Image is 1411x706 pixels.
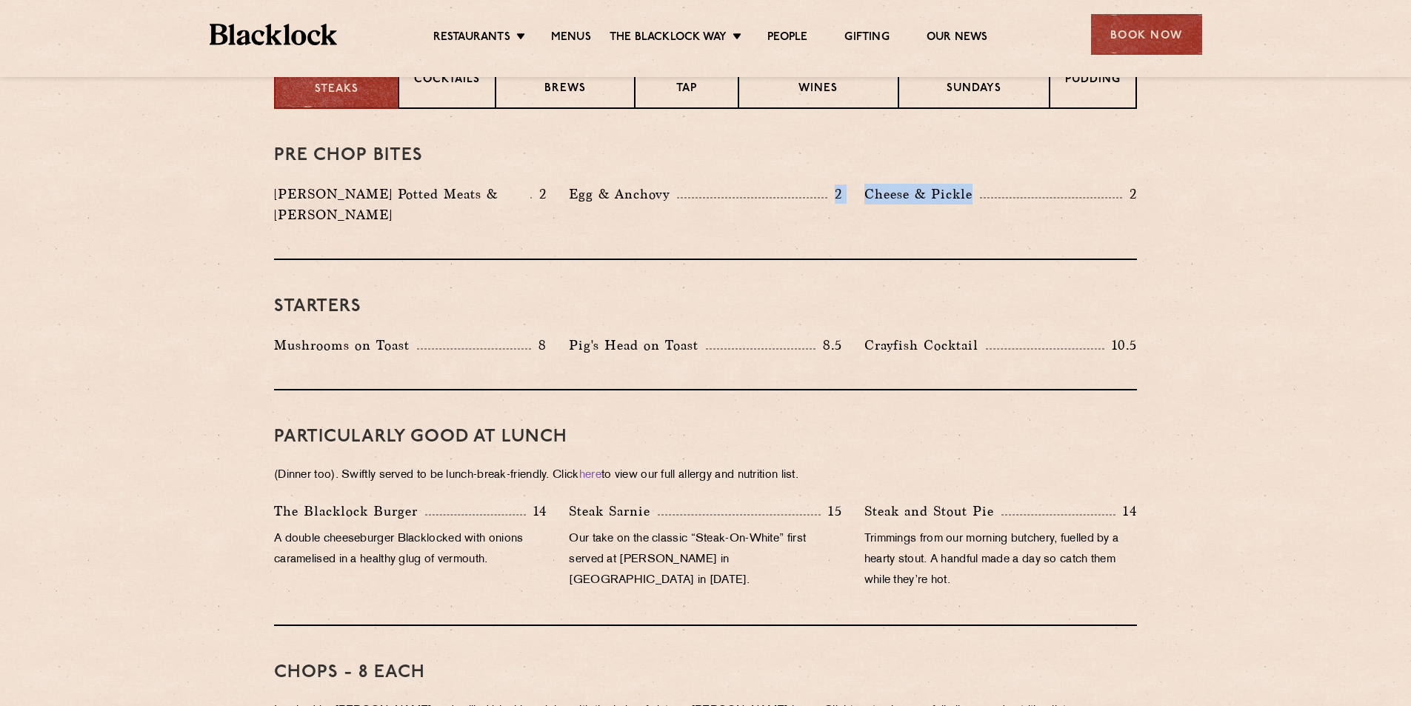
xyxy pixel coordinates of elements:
h3: PARTICULARLY GOOD AT LUNCH [274,427,1137,447]
p: Our favourite wines [754,64,882,99]
div: Book Now [1091,14,1202,55]
a: Gifting [844,30,889,47]
p: 14 [526,502,547,521]
a: Restaurants [433,30,510,47]
p: 8.5 [815,336,842,355]
p: Blacklock Brews [511,64,619,99]
a: Our News [927,30,988,47]
p: 2 [1122,184,1137,204]
h3: Starters [274,297,1137,316]
a: The Blacklock Way [610,30,727,47]
a: Menus [551,30,591,47]
p: Wine on Tap [650,64,723,99]
p: 10.5 [1104,336,1137,355]
p: Egg & Anchovy [569,184,677,204]
p: Trimmings from our morning butchery, fuelled by a hearty stout. A handful made a day so catch the... [864,529,1137,591]
p: Pudding [1065,72,1121,90]
p: Our take on the classic “Steak-On-White” first served at [PERSON_NAME] in [GEOGRAPHIC_DATA] in [D... [569,529,841,591]
p: Steak and Stout Pie [864,501,1001,522]
p: [PERSON_NAME] Potted Meats & [PERSON_NAME] [274,184,530,225]
p: Pig's Head on Toast [569,335,706,356]
p: Steak Sarnie [569,501,658,522]
p: 2 [532,184,547,204]
p: Mushrooms on Toast [274,335,417,356]
h3: Chops - 8 each [274,663,1137,682]
a: People [767,30,807,47]
p: The Blacklock Burger [274,501,425,522]
p: Crayfish Cocktail [864,335,986,356]
p: Cheese & Pickle [864,184,980,204]
h3: Pre Chop Bites [274,146,1137,165]
p: (Dinner too). Swiftly served to be lunch-break-friendly. Click to view our full allergy and nutri... [274,465,1137,486]
p: 15 [821,502,842,521]
a: here [579,470,601,481]
p: Cocktails [414,72,480,90]
img: BL_Textured_Logo-footer-cropped.svg [210,24,338,45]
p: 14 [1115,502,1137,521]
p: Chops & Steaks [290,64,383,98]
p: 2 [827,184,842,204]
p: Blacklock Sundays [914,64,1034,99]
p: 8 [531,336,547,355]
p: A double cheeseburger Blacklocked with onions caramelised in a healthy glug of vermouth. [274,529,547,570]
